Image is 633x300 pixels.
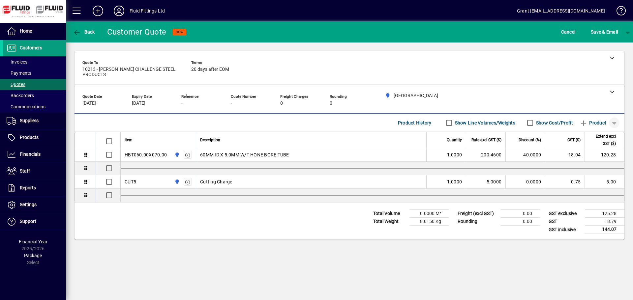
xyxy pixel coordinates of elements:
[612,1,625,23] a: Knowledge Base
[125,178,136,185] div: CUT5
[3,90,66,101] a: Backorders
[3,213,66,230] a: Support
[200,151,289,158] span: 60MM ID X 5.0MM W/T HONE BORE TUBE
[580,118,606,128] span: Product
[409,218,449,226] td: 8.0150 Kg
[82,67,181,77] span: 10213 - [PERSON_NAME] CHALLENGE STEEL PRODUCTS
[3,68,66,79] a: Payments
[173,151,180,158] span: AUCKLAND
[132,101,145,106] span: [DATE]
[87,5,108,17] button: Add
[20,185,36,190] span: Reports
[470,151,501,158] div: 200.4600
[108,5,130,17] button: Profile
[545,175,585,189] td: 0.75
[471,136,501,144] span: Rate excl GST ($)
[200,136,220,144] span: Description
[561,27,576,37] span: Cancel
[181,101,183,106] span: -
[370,210,409,218] td: Total Volume
[3,163,66,179] a: Staff
[409,210,449,218] td: 0.0000 M³
[280,101,283,106] span: 0
[505,148,545,162] td: 40.0000
[19,239,47,244] span: Financial Year
[66,26,102,38] app-page-header-button: Back
[589,133,616,147] span: Extend excl GST ($)
[500,218,540,226] td: 0.00
[454,218,500,226] td: Rounding
[107,27,166,37] div: Customer Quote
[370,218,409,226] td: Total Weight
[585,226,624,234] td: 144.07
[500,210,540,218] td: 0.00
[447,151,462,158] span: 1.0000
[447,136,462,144] span: Quantity
[24,253,42,258] span: Package
[454,120,515,126] label: Show Line Volumes/Weights
[191,67,229,72] span: 20 days after EOM
[517,6,605,16] div: Grant [EMAIL_ADDRESS][DOMAIN_NAME]
[20,28,32,34] span: Home
[231,101,232,106] span: -
[447,178,462,185] span: 1.0000
[395,117,434,129] button: Product History
[585,210,624,218] td: 125.28
[591,29,593,35] span: S
[20,168,30,174] span: Staff
[125,136,133,144] span: Item
[585,148,624,162] td: 120.28
[130,6,165,16] div: Fluid Fittings Ltd
[20,219,36,224] span: Support
[20,202,37,207] span: Settings
[7,59,27,65] span: Invoices
[545,210,585,218] td: GST exclusive
[545,148,585,162] td: 18.04
[173,178,180,185] span: AUCKLAND
[3,197,66,213] a: Settings
[545,226,585,234] td: GST inclusive
[71,26,97,38] button: Back
[545,218,585,226] td: GST
[20,118,39,123] span: Suppliers
[3,56,66,68] a: Invoices
[3,180,66,196] a: Reports
[3,23,66,40] a: Home
[175,30,184,34] span: NEW
[505,175,545,189] td: 0.0000
[398,118,432,128] span: Product History
[3,129,66,146] a: Products
[519,136,541,144] span: Discount (%)
[7,104,45,109] span: Communications
[3,113,66,129] a: Suppliers
[559,26,577,38] button: Cancel
[125,151,167,158] div: HBT060.00X070.00
[7,93,34,98] span: Backorders
[82,101,96,106] span: [DATE]
[588,26,621,38] button: Save & Email
[330,101,332,106] span: 0
[200,178,232,185] span: Cutting Charge
[591,27,618,37] span: ave & Email
[20,135,39,140] span: Products
[585,218,624,226] td: 18.79
[585,175,624,189] td: 5.00
[73,29,95,35] span: Back
[7,82,25,87] span: Quotes
[576,117,610,129] button: Product
[470,178,501,185] div: 5.0000
[7,70,31,76] span: Payments
[20,151,41,157] span: Financials
[20,45,42,50] span: Customers
[454,210,500,218] td: Freight (excl GST)
[567,136,581,144] span: GST ($)
[3,79,66,90] a: Quotes
[3,146,66,163] a: Financials
[3,101,66,112] a: Communications
[535,120,573,126] label: Show Cost/Profit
